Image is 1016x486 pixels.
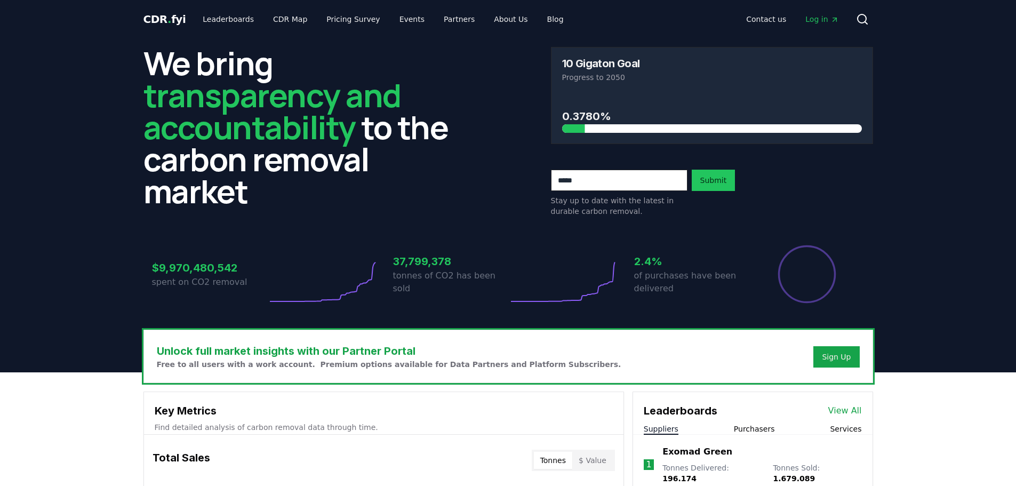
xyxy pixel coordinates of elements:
p: Stay up to date with the latest in durable carbon removal. [551,195,687,217]
p: Tonnes Sold : [773,463,861,484]
a: Blog [539,10,572,29]
h3: Total Sales [153,450,210,471]
a: Exomad Green [662,445,732,458]
p: 1 [646,458,651,471]
a: Partners [435,10,483,29]
span: Log in [805,14,838,25]
a: Pricing Survey [318,10,388,29]
span: 1.679.089 [773,474,815,483]
a: Log in [797,10,847,29]
p: Tonnes Delivered : [662,463,762,484]
h3: Unlock full market insights with our Partner Portal [157,343,621,359]
button: Purchasers [734,424,775,434]
button: Services [830,424,861,434]
h3: $9,970,480,542 [152,260,267,276]
h3: Leaderboards [644,403,717,419]
nav: Main [738,10,847,29]
a: View All [828,404,862,417]
nav: Main [194,10,572,29]
span: CDR fyi [143,13,186,26]
span: . [167,13,171,26]
p: spent on CO2 removal [152,276,267,289]
h3: 10 Gigaton Goal [562,58,640,69]
span: 196.174 [662,474,697,483]
h3: Key Metrics [155,403,613,419]
h2: We bring to the carbon removal market [143,47,466,207]
a: CDR.fyi [143,12,186,27]
p: Free to all users with a work account. Premium options available for Data Partners and Platform S... [157,359,621,370]
div: Percentage of sales delivered [777,244,837,304]
button: Sign Up [813,346,859,368]
p: tonnes of CO2 has been sold [393,269,508,295]
button: Suppliers [644,424,678,434]
a: Events [391,10,433,29]
a: Contact us [738,10,795,29]
a: Sign Up [822,352,851,362]
span: transparency and accountability [143,73,401,149]
h3: 37,799,378 [393,253,508,269]
p: Progress to 2050 [562,72,862,83]
p: of purchases have been delivered [634,269,749,295]
a: About Us [485,10,536,29]
p: Find detailed analysis of carbon removal data through time. [155,422,613,433]
h3: 2.4% [634,253,749,269]
button: Submit [692,170,735,191]
button: $ Value [572,452,613,469]
a: CDR Map [265,10,316,29]
h3: 0.3780% [562,108,862,124]
a: Leaderboards [194,10,262,29]
button: Tonnes [534,452,572,469]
